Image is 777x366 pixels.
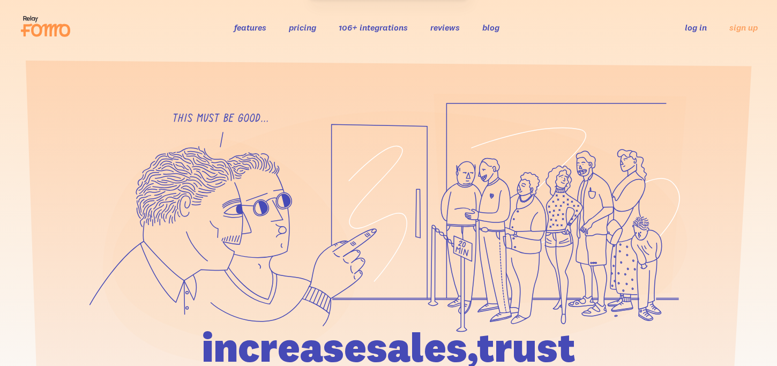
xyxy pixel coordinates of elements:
a: reviews [430,22,460,33]
a: 106+ integrations [339,22,408,33]
a: log in [685,22,707,33]
a: sign up [729,22,758,33]
a: blog [482,22,499,33]
a: pricing [289,22,316,33]
a: features [234,22,266,33]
